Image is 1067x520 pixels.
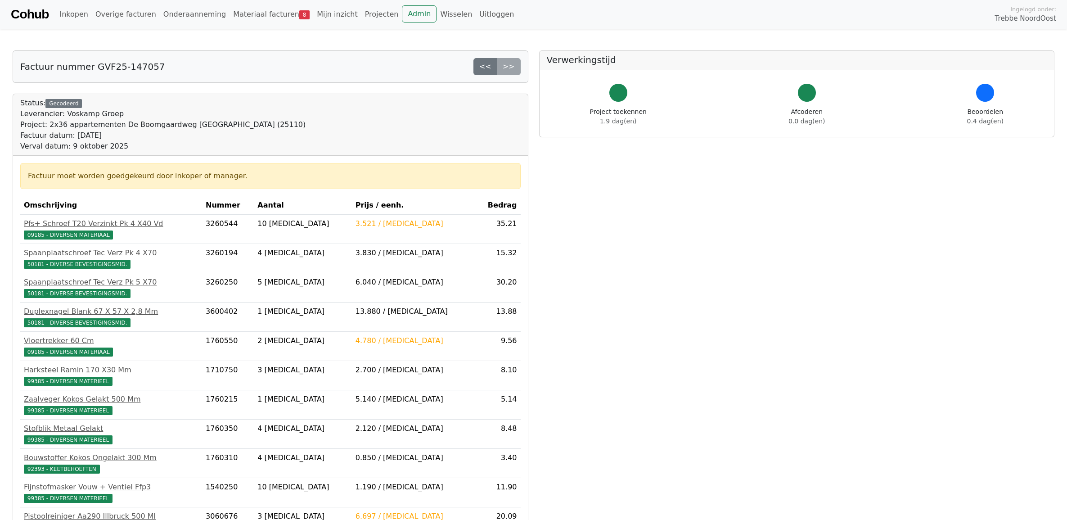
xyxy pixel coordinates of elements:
span: 99385 - DIVERSEN MATERIEEL [24,377,113,386]
a: << [473,58,497,75]
td: 5.14 [475,390,520,420]
div: 10 [MEDICAL_DATA] [257,218,348,229]
div: 1 [MEDICAL_DATA] [257,394,348,405]
a: Materiaal facturen8 [230,5,313,23]
td: 3260544 [202,215,254,244]
a: Spaanplaatschroef Tec Verz Pk 4 X7050181 - DIVERSE BEVESTIGINGSMID. [24,248,198,269]
a: Bouwstoffer Kokos Ongelakt 300 Mm92393 - KEETBEHOEFTEN [24,452,198,474]
td: 1760215 [202,390,254,420]
td: 30.20 [475,273,520,303]
div: Spaanplaatschroef Tec Verz Pk 4 X70 [24,248,198,258]
td: 1710750 [202,361,254,390]
span: 0.4 dag(en) [967,118,1004,125]
span: 8 [299,10,310,19]
th: Aantal [254,196,351,215]
a: Inkopen [56,5,91,23]
a: Overige facturen [92,5,160,23]
td: 35.21 [475,215,520,244]
a: Cohub [11,4,49,25]
div: 5 [MEDICAL_DATA] [257,277,348,288]
span: 09185 - DIVERSEN MATERIAAL [24,348,113,357]
div: 2.700 / [MEDICAL_DATA] [356,365,472,375]
div: Gecodeerd [45,99,82,108]
a: Zaalveger Kokos Gelakt 500 Mm99385 - DIVERSEN MATERIEEL [24,394,198,416]
span: 09185 - DIVERSEN MATERIAAL [24,231,113,240]
div: Afcoderen [788,107,825,126]
a: Projecten [361,5,402,23]
div: 4 [MEDICAL_DATA] [257,452,348,463]
span: 99385 - DIVERSEN MATERIEEL [24,406,113,415]
div: Harksteel Ramin 170 X30 Mm [24,365,198,375]
td: 8.48 [475,420,520,449]
td: 8.10 [475,361,520,390]
span: Ingelogd onder: [1010,5,1056,14]
div: 0.850 / [MEDICAL_DATA] [356,452,472,463]
div: Duplexnagel Blank 67 X 57 X 2,8 Mm [24,306,198,317]
div: 1.190 / [MEDICAL_DATA] [356,482,472,493]
a: Fijnstofmasker Vouw + Ventiel Ffp399385 - DIVERSEN MATERIEEL [24,482,198,503]
div: 2 [MEDICAL_DATA] [257,335,348,346]
div: 4 [MEDICAL_DATA] [257,248,348,258]
td: 13.88 [475,303,520,332]
a: Spaanplaatschroef Tec Verz Pk 5 X7050181 - DIVERSE BEVESTIGINGSMID. [24,277,198,298]
td: 9.56 [475,332,520,361]
div: Factuur datum: [DATE] [20,130,306,141]
th: Nummer [202,196,254,215]
div: Pfs+ Schroef T20 Verzinkt Pk 4 X40 Vd [24,218,198,229]
td: 11.90 [475,478,520,507]
div: Spaanplaatschroef Tec Verz Pk 5 X70 [24,277,198,288]
td: 1760350 [202,420,254,449]
div: Status: [20,98,306,152]
div: 3 [MEDICAL_DATA] [257,365,348,375]
a: Pfs+ Schroef T20 Verzinkt Pk 4 X40 Vd09185 - DIVERSEN MATERIAAL [24,218,198,240]
div: Verval datum: 9 oktober 2025 [20,141,306,152]
td: 15.32 [475,244,520,273]
td: 3260250 [202,273,254,303]
td: 1540250 [202,478,254,507]
span: 50181 - DIVERSE BEVESTIGINGSMID. [24,318,131,327]
th: Bedrag [475,196,520,215]
a: Harksteel Ramin 170 X30 Mm99385 - DIVERSEN MATERIEEL [24,365,198,386]
div: 10 [MEDICAL_DATA] [257,482,348,493]
div: 1 [MEDICAL_DATA] [257,306,348,317]
span: 1.9 dag(en) [600,118,636,125]
div: Factuur moet worden goedgekeurd door inkoper of manager. [28,171,513,181]
span: 99385 - DIVERSEN MATERIEEL [24,435,113,444]
div: Leverancier: Voskamp Groep [20,109,306,119]
div: Fijnstofmasker Vouw + Ventiel Ffp3 [24,482,198,493]
a: Admin [402,5,437,23]
a: Duplexnagel Blank 67 X 57 X 2,8 Mm50181 - DIVERSE BEVESTIGINGSMID. [24,306,198,328]
div: Stofblik Metaal Gelakt [24,423,198,434]
div: Bouwstoffer Kokos Ongelakt 300 Mm [24,452,198,463]
span: 0.0 dag(en) [788,118,825,125]
span: Trebbe NoordOost [995,14,1056,24]
th: Prijs / eenh. [352,196,476,215]
div: 13.880 / [MEDICAL_DATA] [356,306,472,317]
a: Stofblik Metaal Gelakt99385 - DIVERSEN MATERIEEL [24,423,198,445]
span: 92393 - KEETBEHOEFTEN [24,465,100,474]
h5: Factuur nummer GVF25-147057 [20,61,165,72]
th: Omschrijving [20,196,202,215]
div: 4.780 / [MEDICAL_DATA] [356,335,472,346]
a: Vloertrekker 60 Cm09185 - DIVERSEN MATERIAAL [24,335,198,357]
div: Beoordelen [967,107,1004,126]
a: Uitloggen [476,5,518,23]
td: 3600402 [202,303,254,332]
span: 50181 - DIVERSE BEVESTIGINGSMID. [24,260,131,269]
div: 2.120 / [MEDICAL_DATA] [356,423,472,434]
span: 50181 - DIVERSE BEVESTIGINGSMID. [24,289,131,298]
div: 4 [MEDICAL_DATA] [257,423,348,434]
a: Onderaanneming [160,5,230,23]
div: 6.040 / [MEDICAL_DATA] [356,277,472,288]
td: 3.40 [475,449,520,478]
div: 3.521 / [MEDICAL_DATA] [356,218,472,229]
td: 1760550 [202,332,254,361]
span: 99385 - DIVERSEN MATERIEEL [24,494,113,503]
td: 3260194 [202,244,254,273]
div: Zaalveger Kokos Gelakt 500 Mm [24,394,198,405]
h5: Verwerkingstijd [547,54,1047,65]
a: Mijn inzicht [313,5,361,23]
td: 1760310 [202,449,254,478]
div: 3.830 / [MEDICAL_DATA] [356,248,472,258]
a: Wisselen [437,5,476,23]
